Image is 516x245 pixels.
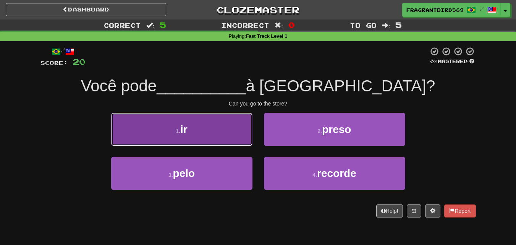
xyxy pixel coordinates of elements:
small: 2 . [318,128,322,134]
strong: Fast Track Level 1 [246,34,288,39]
span: pelo [173,167,195,179]
a: Dashboard [6,3,166,16]
span: : [146,22,155,29]
span: FragrantBird5698 [406,6,463,13]
button: 1.ir [111,113,252,146]
span: recorde [317,167,356,179]
span: Incorrect [221,21,269,29]
span: 5 [160,20,166,29]
span: Correct [104,21,141,29]
span: preso [322,123,351,135]
span: Score: [40,60,68,66]
span: To go [350,21,377,29]
span: / [480,6,484,11]
a: Clozemaster [178,3,338,16]
span: à [GEOGRAPHIC_DATA]? [246,77,435,95]
span: 0 % [430,58,438,64]
button: 3.pelo [111,157,252,190]
div: / [40,47,86,56]
span: ir [180,123,188,135]
small: 3 . [168,172,173,178]
span: : [382,22,390,29]
a: FragrantBird5698 / [402,3,501,17]
span: : [275,22,283,29]
button: Report [444,204,476,217]
span: Você pode [81,77,157,95]
div: Mastered [429,58,476,65]
button: Round history (alt+y) [407,204,421,217]
span: 0 [288,20,295,29]
span: 5 [395,20,402,29]
button: Help! [376,204,403,217]
div: Can you go to the store? [40,100,476,107]
span: __________ [157,77,246,95]
small: 4 . [312,172,317,178]
button: 4.recorde [264,157,405,190]
small: 1 . [176,128,180,134]
span: 20 [73,57,86,67]
button: 2.preso [264,113,405,146]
